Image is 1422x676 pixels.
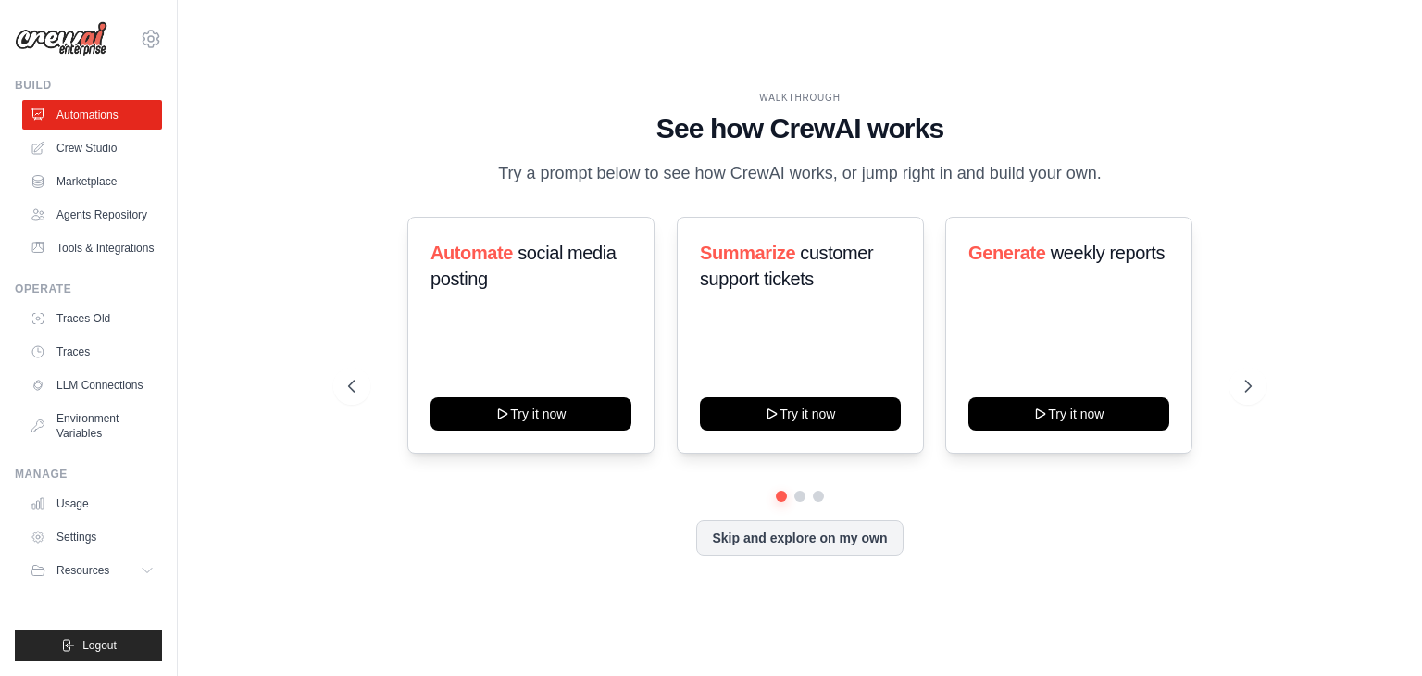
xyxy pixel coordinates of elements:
div: WALKTHROUGH [348,91,1252,105]
a: Traces [22,337,162,367]
button: Logout [15,630,162,661]
button: Try it now [968,397,1169,431]
button: Try it now [430,397,631,431]
a: Crew Studio [22,133,162,163]
span: Resources [56,563,109,578]
span: Logout [82,638,117,653]
a: Automations [22,100,162,130]
a: Marketplace [22,167,162,196]
h1: See how CrewAI works [348,112,1252,145]
a: LLM Connections [22,370,162,400]
span: Summarize [700,243,795,263]
a: Traces Old [22,304,162,333]
span: weekly reports [1051,243,1165,263]
a: Settings [22,522,162,552]
a: Agents Repository [22,200,162,230]
a: Usage [22,489,162,519]
span: customer support tickets [700,243,873,289]
div: Build [15,78,162,93]
a: Tools & Integrations [22,233,162,263]
p: Try a prompt below to see how CrewAI works, or jump right in and build your own. [489,160,1111,187]
span: social media posting [430,243,617,289]
span: Generate [968,243,1046,263]
div: Operate [15,282,162,296]
button: Resources [22,556,162,585]
img: Logo [15,21,107,56]
a: Environment Variables [22,404,162,448]
button: Skip and explore on my own [696,520,903,556]
span: Automate [430,243,513,263]
div: Manage [15,467,162,482]
button: Try it now [700,397,901,431]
